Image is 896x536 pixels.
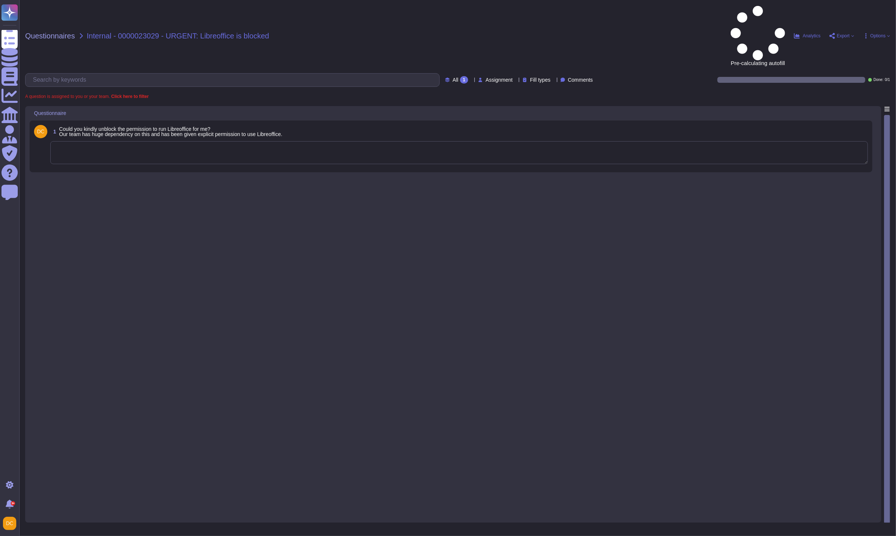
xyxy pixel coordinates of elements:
[885,78,890,82] span: 0 / 1
[803,34,821,38] span: Analytics
[87,32,269,40] span: Internal - 0000023029 - URGENT: Libreoffice is blocked
[34,111,66,116] span: Questionnaire
[870,34,886,38] span: Options
[59,126,283,137] span: Could you kindly unblock the permission to run Libreoffice for me? Our team has huge dependency o...
[29,74,439,86] input: Search by keywords
[50,129,56,134] span: 1
[530,77,550,82] span: Fill types
[568,77,593,82] span: Comments
[837,34,850,38] span: Export
[453,77,459,82] span: All
[486,77,513,82] span: Assignment
[873,78,883,82] span: Done:
[3,517,16,530] img: user
[11,501,15,506] div: 9+
[460,76,469,84] div: 1
[794,33,821,39] button: Analytics
[110,94,149,99] b: Click here to filter
[34,125,47,138] img: user
[731,6,785,66] span: Pre-calculating autofill
[25,94,149,99] span: A question is assigned to you or your team.
[25,32,75,40] span: Questionnaires
[1,515,21,532] button: user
